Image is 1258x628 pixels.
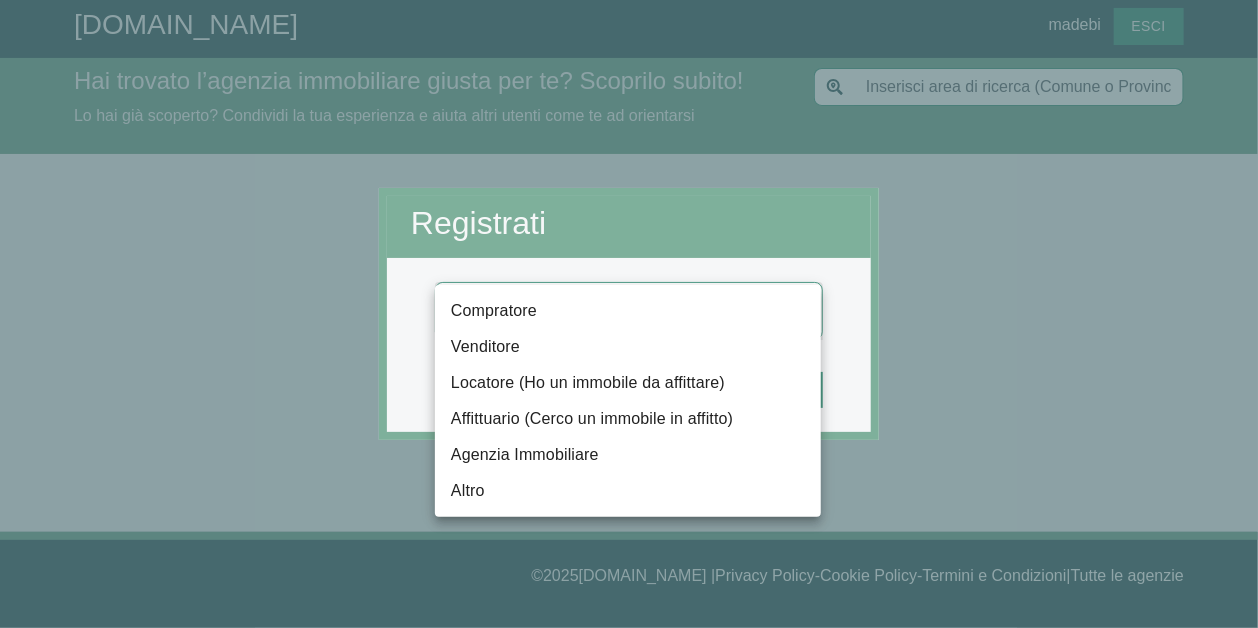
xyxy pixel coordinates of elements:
li: Affittuario (Cerco un immobile in affitto) [435,401,821,437]
li: Venditore [435,329,821,365]
li: Compratore [435,293,821,329]
li: Altro [435,473,821,509]
li: Agenzia Immobiliare [435,437,821,473]
li: Locatore (Ho un immobile da affittare) [435,365,821,401]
